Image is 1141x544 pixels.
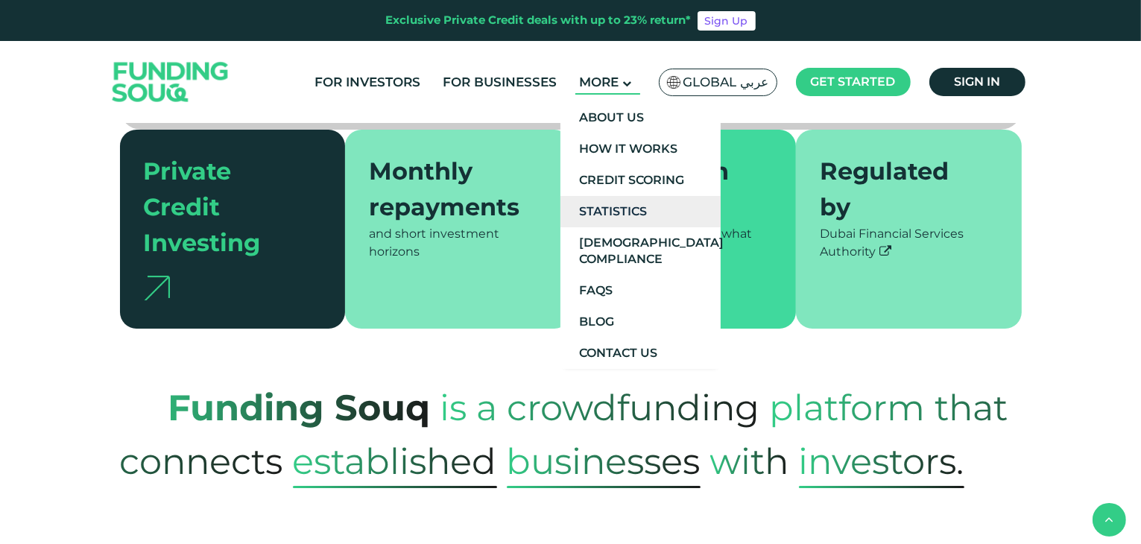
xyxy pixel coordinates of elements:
span: platform that connects [120,371,1008,498]
strong: Funding Souq [168,386,431,429]
span: Businesses [507,434,701,488]
a: Credit Scoring [560,165,721,196]
img: Logo [98,45,244,120]
span: Get started [811,75,896,89]
a: Sign in [929,68,1025,96]
a: How It Works [560,133,721,165]
a: Blog [560,306,721,338]
button: back [1093,503,1126,537]
a: Statistics [560,196,721,227]
div: Dubai Financial Services Authority [820,225,998,261]
span: Investors. [799,434,964,488]
span: Sign in [954,75,1000,89]
a: Sign Up [698,11,756,31]
img: arrow [144,276,170,300]
a: For Investors [311,70,424,95]
span: is a crowdfunding [440,371,760,444]
span: More [579,75,619,89]
a: FAQs [560,275,721,306]
div: and short investment horizons [369,225,547,261]
div: Exclusive Private Credit deals with up to 23% return* [386,12,692,29]
img: SA Flag [667,76,680,89]
div: Monthly repayments [369,154,529,225]
span: with [710,425,789,498]
a: About Us [560,102,721,133]
a: For Businesses [439,70,560,95]
span: Global عربي [683,74,769,91]
span: established [293,434,497,488]
a: Contact Us [560,338,721,369]
div: Private Credit Investing [144,154,304,261]
a: [DEMOGRAPHIC_DATA] Compliance [560,227,721,275]
div: Regulated by [820,154,980,225]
